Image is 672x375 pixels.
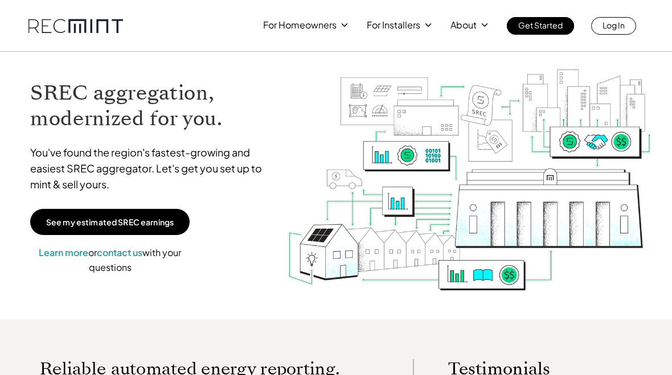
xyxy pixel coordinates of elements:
[591,17,636,35] a: Log In
[263,17,337,33] p: For Homeowners
[97,246,142,258] a: contact us
[518,17,563,33] p: Get Started
[30,209,190,235] a: See my estimated SREC earnings
[507,17,574,35] a: Get Started
[367,17,420,33] p: For Installers
[30,145,275,192] p: You've found the region's fastest-growing and easiest SREC aggregator. Let's get you set up to mi...
[286,35,653,329] img: RECmint value cycle
[603,17,625,33] p: Log In
[450,17,477,33] p: About
[30,80,275,131] h1: SREC aggregation, modernized for you.
[39,246,88,258] a: Learn more
[30,245,190,274] p: or with your questions
[46,217,174,227] p: See my estimated SREC earnings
